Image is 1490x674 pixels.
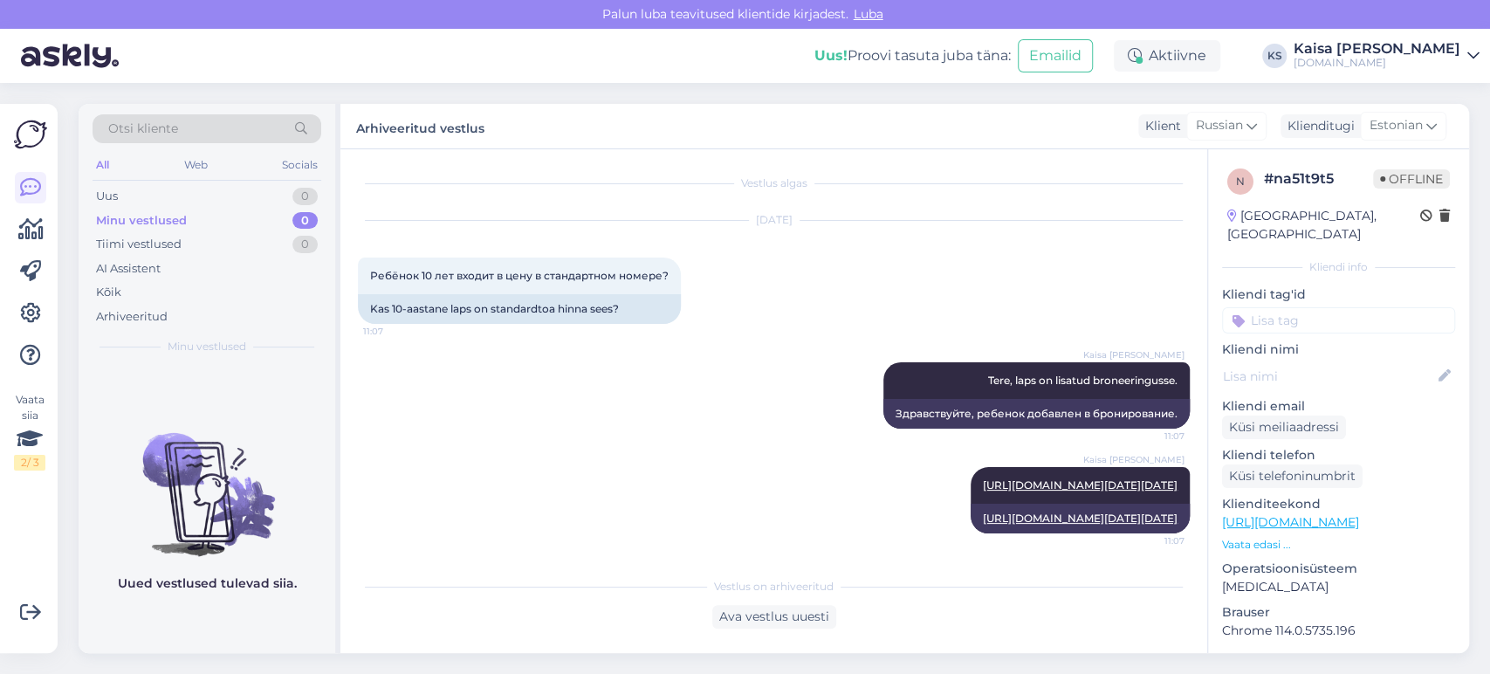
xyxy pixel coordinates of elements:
span: 11:07 [1119,534,1184,547]
p: Brauser [1222,603,1455,622]
span: Kaisa [PERSON_NAME] [1083,453,1184,466]
img: No chats [79,402,335,559]
input: Lisa tag [1222,307,1455,334]
div: Kõik [96,284,121,301]
p: Kliendi nimi [1222,340,1455,359]
p: Vaata edasi ... [1222,537,1455,553]
p: Uued vestlused tulevad siia. [118,574,297,593]
p: Operatsioonisüsteem [1222,560,1455,578]
div: Arhiveeritud [96,308,168,326]
button: Emailid [1018,39,1093,72]
div: Kas 10-aastane laps on standardtoa hinna sees? [358,294,681,324]
span: 11:07 [363,325,429,338]
span: Tere, laps on lisatud broneeringusse. [988,374,1178,387]
a: [URL][DOMAIN_NAME][DATE][DATE] [983,478,1178,492]
span: Otsi kliente [108,120,178,138]
div: Aktiivne [1114,40,1220,72]
div: [DOMAIN_NAME] [1294,56,1460,70]
a: [URL][DOMAIN_NAME][DATE][DATE] [983,512,1178,525]
p: Klienditeekond [1222,495,1455,513]
span: 11:07 [1119,430,1184,443]
a: Kaisa [PERSON_NAME][DOMAIN_NAME] [1294,42,1480,70]
label: Arhiveeritud vestlus [356,114,484,138]
input: Lisa nimi [1223,367,1435,386]
span: Vestlus on arhiveeritud [714,579,834,595]
a: [URL][DOMAIN_NAME] [1222,514,1359,530]
div: Proovi tasuta juba täna: [814,45,1011,66]
p: Kliendi tag'id [1222,285,1455,304]
span: n [1236,175,1245,188]
p: Kliendi telefon [1222,446,1455,464]
p: Kliendi email [1222,397,1455,416]
div: All [93,154,113,176]
span: Estonian [1370,116,1423,135]
div: Minu vestlused [96,212,187,230]
b: Uus! [814,47,848,64]
span: Ребёнок 10 лет входит в цену в стандартном номере? [370,269,669,282]
div: Küsi telefoninumbrit [1222,464,1363,488]
div: Klient [1138,117,1181,135]
div: Tiimi vestlused [96,236,182,253]
div: Vaata siia [14,392,45,471]
div: KS [1262,44,1287,68]
div: 0 [292,212,318,230]
span: Minu vestlused [168,339,246,354]
div: Küsi meiliaadressi [1222,416,1346,439]
span: Offline [1373,169,1450,189]
div: 0 [292,188,318,205]
div: Здравствуйте, ребенок добавлен в бронирование. [883,399,1190,429]
span: Russian [1196,116,1243,135]
div: Vestlus algas [358,175,1190,191]
img: Askly Logo [14,118,47,151]
div: Klienditugi [1281,117,1355,135]
div: 0 [292,236,318,253]
p: [MEDICAL_DATA] [1222,578,1455,596]
div: # na51t9t5 [1264,168,1373,189]
span: Luba [848,6,889,22]
div: Ava vestlus uuesti [712,605,836,629]
div: AI Assistent [96,260,161,278]
div: Web [181,154,211,176]
div: Socials [278,154,321,176]
p: Chrome 114.0.5735.196 [1222,622,1455,640]
div: Kliendi info [1222,259,1455,275]
div: [GEOGRAPHIC_DATA], [GEOGRAPHIC_DATA] [1227,207,1420,244]
div: [DATE] [358,212,1190,228]
div: Uus [96,188,118,205]
div: 2 / 3 [14,455,45,471]
span: Kaisa [PERSON_NAME] [1083,348,1184,361]
div: Kaisa [PERSON_NAME] [1294,42,1460,56]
